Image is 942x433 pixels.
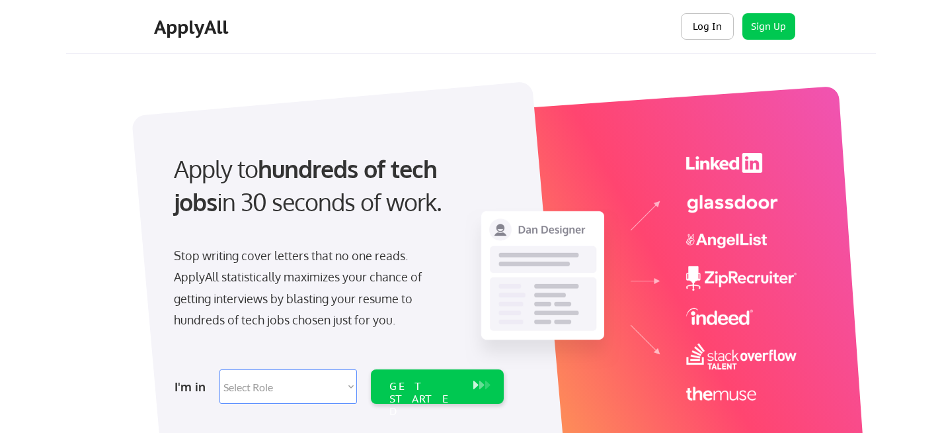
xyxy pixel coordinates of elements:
div: ApplyAll [154,16,232,38]
strong: hundreds of tech jobs [174,154,443,216]
div: Stop writing cover letters that no one reads. ApplyAll statistically maximizes your chance of get... [174,245,446,331]
button: Log In [681,13,734,40]
div: Apply to in 30 seconds of work. [174,152,498,219]
div: I'm in [175,376,212,397]
div: GET STARTED [389,380,460,418]
button: Sign Up [742,13,795,40]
